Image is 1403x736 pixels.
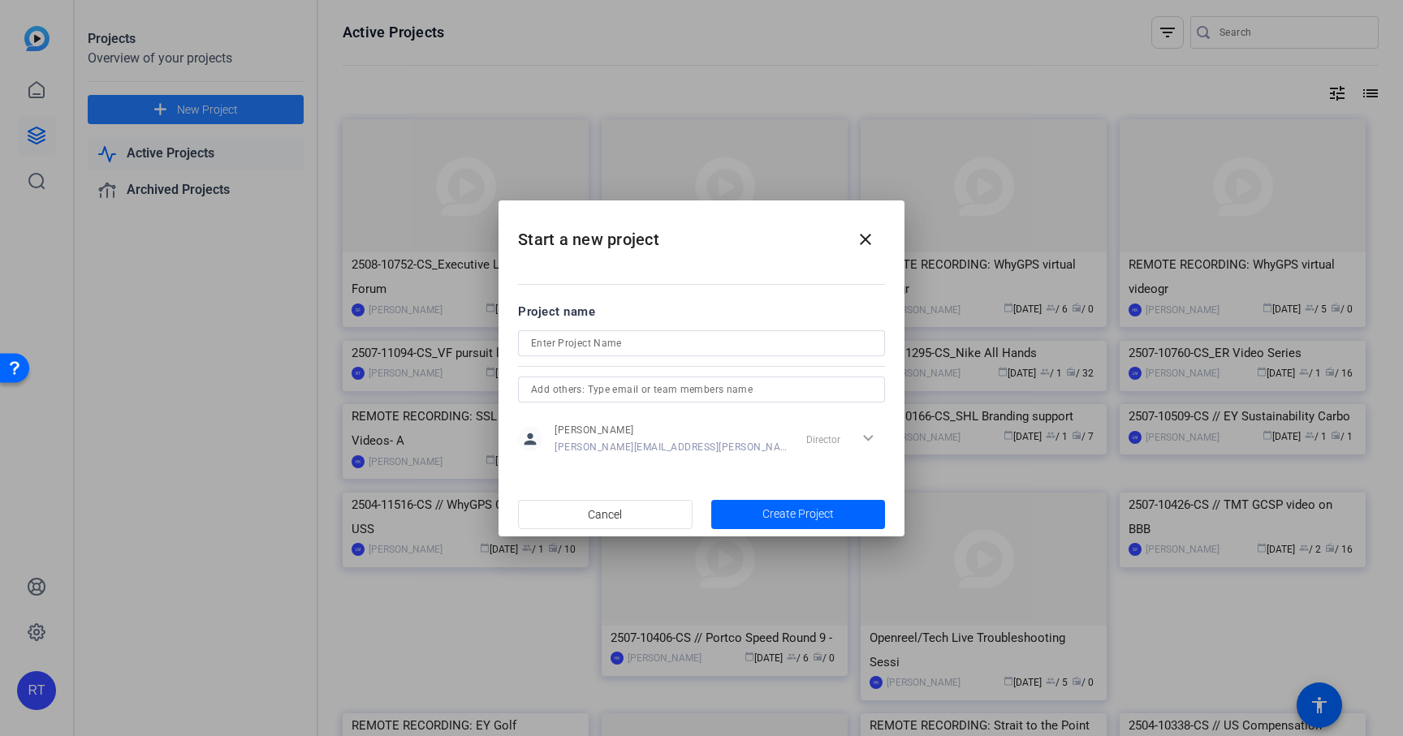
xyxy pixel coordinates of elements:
button: Create Project [711,500,886,529]
span: Cancel [588,499,622,530]
span: [PERSON_NAME] [555,424,788,437]
input: Enter Project Name [531,334,872,353]
mat-icon: person [518,427,542,451]
span: Create Project [762,506,834,523]
h2: Start a new project [499,200,904,266]
button: Cancel [518,500,693,529]
input: Add others: Type email or team members name [531,380,872,399]
div: Project name [518,303,885,321]
span: [PERSON_NAME][EMAIL_ADDRESS][PERSON_NAME][DOMAIN_NAME] [555,441,788,454]
mat-icon: close [856,230,875,249]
